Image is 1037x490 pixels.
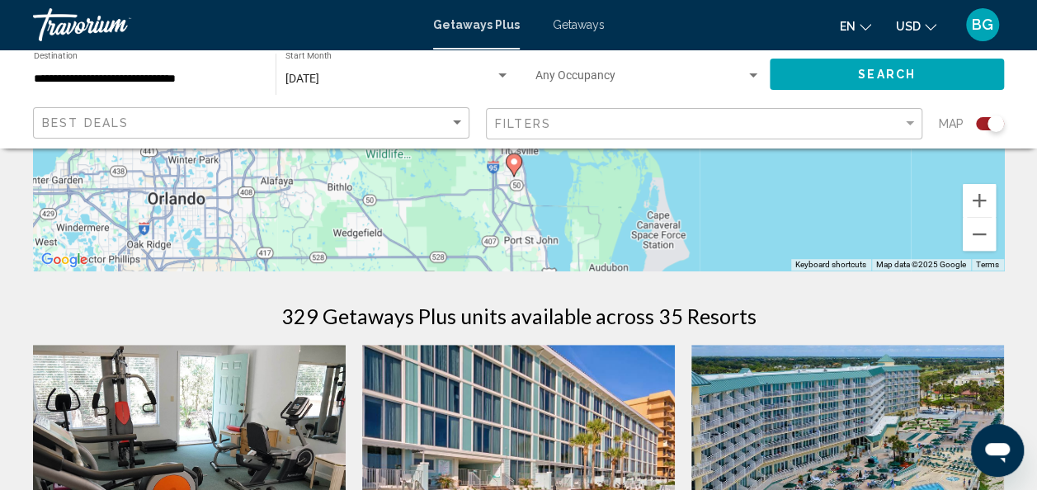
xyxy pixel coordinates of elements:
[971,424,1024,477] iframe: Button to launch messaging window
[972,16,993,33] span: BG
[795,259,866,271] button: Keyboard shortcuts
[33,8,417,41] a: Travorium
[963,218,996,251] button: Zoom out
[840,14,871,38] button: Change language
[42,116,464,130] mat-select: Sort by
[42,116,129,130] span: Best Deals
[553,18,605,31] a: Getaways
[770,59,1004,89] button: Search
[486,107,922,141] button: Filter
[37,249,92,271] img: Google
[495,117,551,130] span: Filters
[963,184,996,217] button: Zoom in
[840,20,856,33] span: en
[939,112,964,135] span: Map
[433,18,520,31] a: Getaways Plus
[976,260,999,269] a: Terms
[37,249,92,271] a: Open this area in Google Maps (opens a new window)
[896,14,936,38] button: Change currency
[285,72,319,85] span: [DATE]
[876,260,966,269] span: Map data ©2025 Google
[961,7,1004,42] button: User Menu
[896,20,921,33] span: USD
[281,304,757,328] h1: 329 Getaways Plus units available across 35 Resorts
[858,68,916,82] span: Search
